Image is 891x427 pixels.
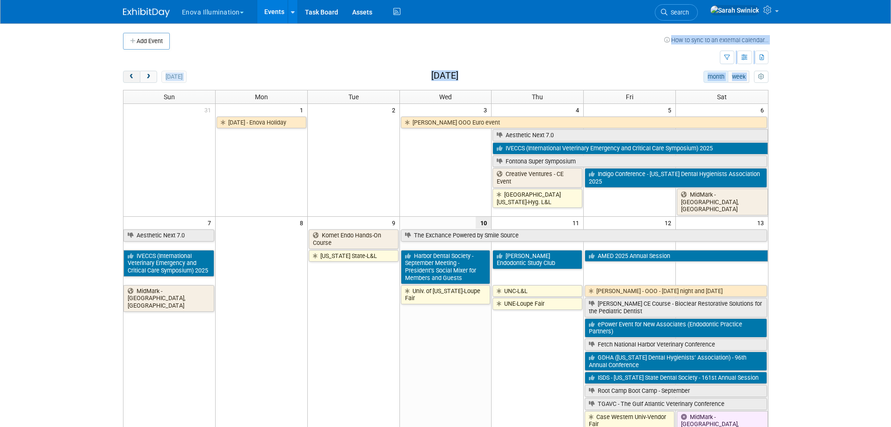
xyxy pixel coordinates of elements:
[348,93,359,101] span: Tue
[439,93,452,101] span: Wed
[667,9,689,16] span: Search
[309,250,398,262] a: [US_STATE] State-L&L
[431,71,458,81] h2: [DATE]
[585,168,767,187] a: Indigo Conference - [US_STATE] Dental Hygienists Association 2025
[203,104,215,116] span: 31
[728,71,749,83] button: week
[667,104,675,116] span: 5
[493,155,767,168] a: Fontona Super Symposium
[309,229,398,249] a: Komet Endo Hands-On Course
[401,229,767,242] a: The Exchance Powered by Smile Source
[493,168,582,187] a: Creative Ventures - CE Event
[703,71,728,83] button: month
[710,5,760,15] img: Sarah Swinick
[123,33,170,50] button: Add Event
[664,37,768,44] a: How to sync to an external calendar...
[493,298,582,310] a: UNE-Loupe Fair
[164,93,175,101] span: Sun
[217,117,306,129] a: [DATE] - Enova Holiday
[123,285,214,312] a: MidMark - [GEOGRAPHIC_DATA], [GEOGRAPHIC_DATA]
[391,104,399,116] span: 2
[585,339,767,351] a: Fetch National Harbor Veterinary Conference
[476,217,491,228] span: 10
[585,372,767,384] a: ISDS - [US_STATE] State Dental Society - 161st Annual Session
[626,93,633,101] span: Fri
[483,104,491,116] span: 3
[585,285,767,297] a: [PERSON_NAME] - OOO - [DATE] night and [DATE]
[754,71,768,83] button: myCustomButton
[655,4,698,21] a: Search
[123,8,170,17] img: ExhibitDay
[140,71,157,83] button: next
[401,117,767,129] a: [PERSON_NAME] OOO Euro event
[161,71,186,83] button: [DATE]
[585,398,767,410] a: TGAVC - The Gulf Atlantic Veterinary Conference
[664,217,675,228] span: 12
[532,93,543,101] span: Thu
[758,74,764,80] i: Personalize Calendar
[391,217,399,228] span: 9
[760,104,768,116] span: 6
[299,217,307,228] span: 8
[123,229,214,242] a: Aesthetic Next 7.0
[493,142,768,155] a: IVECCS (International Veterinary Emergency and Critical Care Symposium) 2025
[207,217,215,228] span: 7
[677,189,768,215] a: MidMark - [GEOGRAPHIC_DATA], [GEOGRAPHIC_DATA]
[572,217,583,228] span: 11
[585,250,768,262] a: AMED 2025 Annual Session
[493,189,582,208] a: [GEOGRAPHIC_DATA][US_STATE]-Hyg. L&L
[493,129,768,141] a: Aesthetic Next 7.0
[585,385,767,397] a: Root Camp Boot Camp - September
[493,250,582,269] a: [PERSON_NAME] Endodontic Study Club
[585,352,767,371] a: GDHA ([US_STATE] Dental Hygienists’ Association) - 96th Annual Conference
[123,71,140,83] button: prev
[575,104,583,116] span: 4
[585,298,767,317] a: [PERSON_NAME] CE Course - Bioclear Restorative Solutions for the Pediatric Dentist
[299,104,307,116] span: 1
[493,285,582,297] a: UNC-L&L
[401,285,491,304] a: Univ. of [US_STATE]-Loupe Fair
[717,93,727,101] span: Sat
[756,217,768,228] span: 13
[401,250,491,284] a: Harbor Dental Society - September Meeting - President’s Social Mixer for Members and Guests
[255,93,268,101] span: Mon
[123,250,214,277] a: IVECCS (International Veterinary Emergency and Critical Care Symposium) 2025
[585,318,767,338] a: ePower Event for New Associates (Endodontic Practice Partners)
